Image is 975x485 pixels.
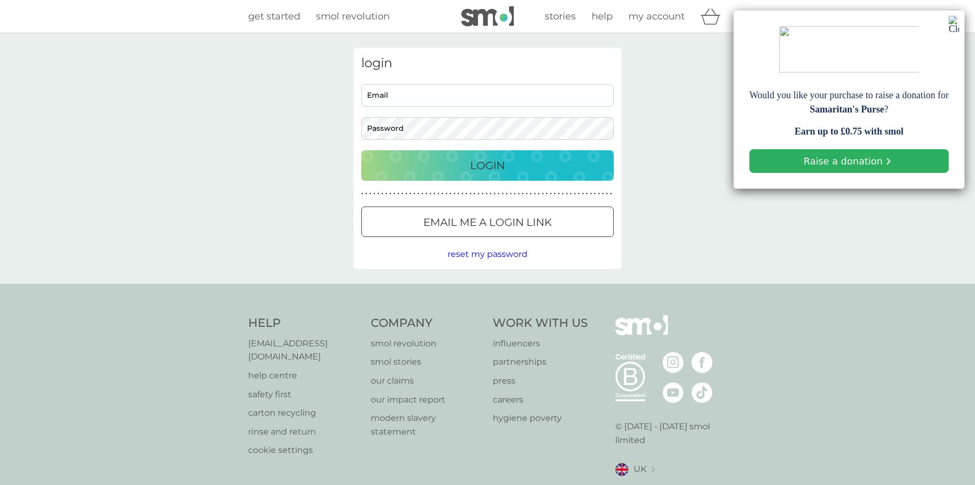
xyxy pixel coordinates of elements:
[493,411,588,425] a: hygiene poverty
[430,191,432,197] p: ●
[526,191,528,197] p: ●
[497,191,500,197] p: ●
[506,191,508,197] p: ●
[248,406,360,420] a: carton recycling
[371,315,483,332] h4: Company
[413,191,415,197] p: ●
[361,150,614,181] button: Login
[371,393,483,407] a: our impact report
[628,11,685,22] span: my account
[586,191,588,197] p: ●
[438,191,440,197] p: ●
[371,411,483,438] a: modern slavery statement
[393,191,395,197] p: ●
[361,191,363,197] p: ●
[663,352,684,373] img: visit the smol Instagram page
[371,337,483,350] a: smol revolution
[423,214,552,231] p: Email me a login link
[566,191,568,197] p: ●
[490,191,492,197] p: ●
[248,443,360,457] a: cookie settings
[248,9,300,24] a: get started
[421,191,423,197] p: ●
[248,388,360,401] a: safety first
[371,374,483,388] a: our claims
[592,9,613,24] a: help
[574,191,576,197] p: ●
[474,191,476,197] p: ●
[606,191,608,197] p: ●
[590,191,592,197] p: ●
[462,191,464,197] p: ●
[578,191,580,197] p: ●
[514,191,516,197] p: ●
[378,191,380,197] p: ●
[442,191,444,197] p: ●
[602,191,604,197] p: ●
[592,11,613,22] span: help
[448,249,527,259] span: reset my password
[615,420,727,447] p: © [DATE] - [DATE] smol limited
[361,207,614,237] button: Email me a login link
[542,191,544,197] p: ●
[494,191,496,197] p: ●
[361,56,614,71] h3: login
[663,382,684,403] img: visit the smol Youtube page
[550,191,552,197] p: ●
[373,191,375,197] p: ●
[493,374,588,388] p: press
[594,191,596,197] p: ●
[598,191,600,197] p: ●
[502,191,504,197] p: ●
[546,191,548,197] p: ●
[248,425,360,439] a: rinse and return
[461,6,514,26] img: smol
[493,393,588,407] a: careers
[448,247,527,261] button: reset my password
[248,369,360,383] a: help centre
[453,191,455,197] p: ●
[369,191,371,197] p: ●
[365,191,368,197] p: ●
[248,337,360,364] a: [EMAIL_ADDRESS][DOMAIN_NAME]
[482,191,484,197] p: ●
[692,382,713,403] img: visit the smol Tiktok page
[371,355,483,369] a: smol stories
[458,191,460,197] p: ●
[534,191,536,197] p: ●
[465,191,468,197] p: ●
[582,191,584,197] p: ●
[493,355,588,369] a: partnerships
[570,191,572,197] p: ●
[615,315,668,351] img: smol
[316,11,390,22] span: smol revolution
[389,191,391,197] p: ●
[470,191,472,197] p: ●
[418,191,420,197] p: ●
[493,337,588,350] a: influencers
[450,191,452,197] p: ●
[652,467,655,472] img: select a new location
[530,191,532,197] p: ●
[510,191,512,197] p: ●
[478,191,480,197] p: ●
[545,11,576,22] span: stories
[610,191,612,197] p: ●
[558,191,560,197] p: ●
[470,157,505,174] p: Login
[381,191,383,197] p: ●
[385,191,388,197] p: ●
[700,6,727,27] div: basket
